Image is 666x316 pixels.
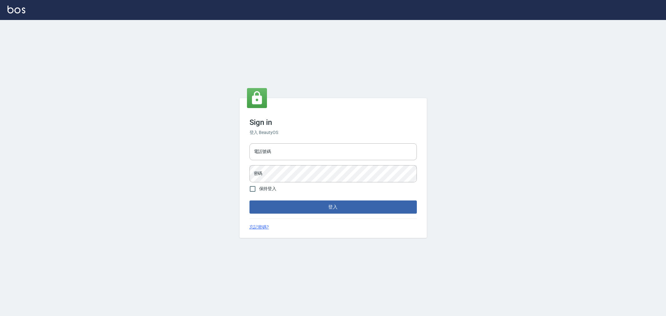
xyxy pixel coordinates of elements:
[7,6,25,13] img: Logo
[249,224,269,230] a: 忘記密碼?
[249,118,417,127] h3: Sign in
[259,185,277,192] span: 保持登入
[249,129,417,136] h6: 登入 BeautyOS
[249,200,417,214] button: 登入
